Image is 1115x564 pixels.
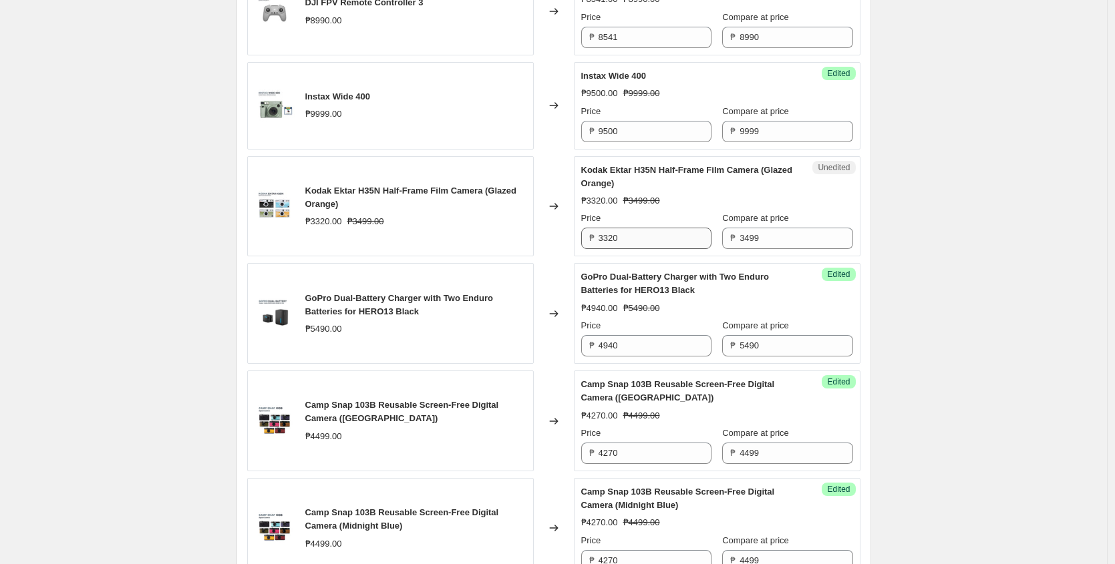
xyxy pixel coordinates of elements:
[827,269,850,280] span: Edited
[722,12,789,22] span: Compare at price
[581,12,601,22] span: Price
[589,448,595,458] span: ₱
[581,165,792,188] span: Kodak Ektar H35N Half-Frame Film Camera (Glazed Orange)
[305,293,493,316] span: GoPro Dual-Battery Charger with Two Enduro Batteries for HERO13 Black
[581,535,601,545] span: Price
[581,428,601,438] span: Price
[730,233,736,243] span: ₱
[581,272,769,295] span: GoPro Dual-Battery Charger with Two Enduro Batteries for HERO13 Black
[581,87,618,100] div: ₱9500.00
[255,85,295,125] img: AD_phInstaxwide400pistachiogreen_10b3e2cc-65b5-4763-a3da-cf077d6f2b70_80x.jpg
[581,320,601,330] span: Price
[581,379,775,402] span: Camp Snap 103B Reusable Screen-Free Digital Camera ([GEOGRAPHIC_DATA])
[589,340,595,350] span: ₱
[730,340,736,350] span: ₱
[827,376,850,387] span: Edited
[623,194,660,208] strike: ₱3499.00
[305,430,342,443] div: ₱4499.00
[305,91,370,101] span: Instax Wide 400
[581,213,601,223] span: Price
[581,409,618,422] div: ₱4270.00
[255,508,295,548] img: adPHCampSnapMAIN_80x.jpg
[255,186,295,226] img: ADphMAIN_KodakEktarH35NHalf-FrameFilmCamera_80x.jpg
[305,186,516,209] span: Kodak Ektar H35N Half-Frame Film Camera (Glazed Orange)
[255,401,295,441] img: adPHCampSnapMAIN_80x.jpg
[255,294,295,334] img: AD_PHEcomm_GoProDualBatteryCharger_80x.png
[827,484,850,495] span: Edited
[722,213,789,223] span: Compare at price
[305,507,499,531] span: Camp Snap 103B Reusable Screen-Free Digital Camera (Midnight Blue)
[623,302,660,315] strike: ₱5490.00
[589,233,595,243] span: ₱
[623,409,660,422] strike: ₱4499.00
[589,32,595,42] span: ₱
[305,107,342,121] div: ₱9999.00
[730,32,736,42] span: ₱
[581,516,618,529] div: ₱4270.00
[581,106,601,116] span: Price
[722,535,789,545] span: Compare at price
[581,487,775,510] span: Camp Snap 103B Reusable Screen-Free Digital Camera (Midnight Blue)
[827,68,850,79] span: Edited
[623,516,660,529] strike: ₱4499.00
[305,400,499,423] span: Camp Snap 103B Reusable Screen-Free Digital Camera ([GEOGRAPHIC_DATA])
[581,71,646,81] span: Instax Wide 400
[305,14,342,27] div: ₱8990.00
[589,126,595,136] span: ₱
[730,448,736,458] span: ₱
[305,215,342,228] div: ₱3320.00
[722,320,789,330] span: Compare at price
[305,322,342,336] div: ₱5490.00
[305,537,342,551] div: ₱4499.00
[730,126,736,136] span: ₱
[347,215,384,228] strike: ₱3499.00
[818,162,850,173] span: Unedited
[623,87,660,100] strike: ₱9999.00
[581,194,618,208] div: ₱3320.00
[722,428,789,438] span: Compare at price
[722,106,789,116] span: Compare at price
[581,302,618,315] div: ₱4940.00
